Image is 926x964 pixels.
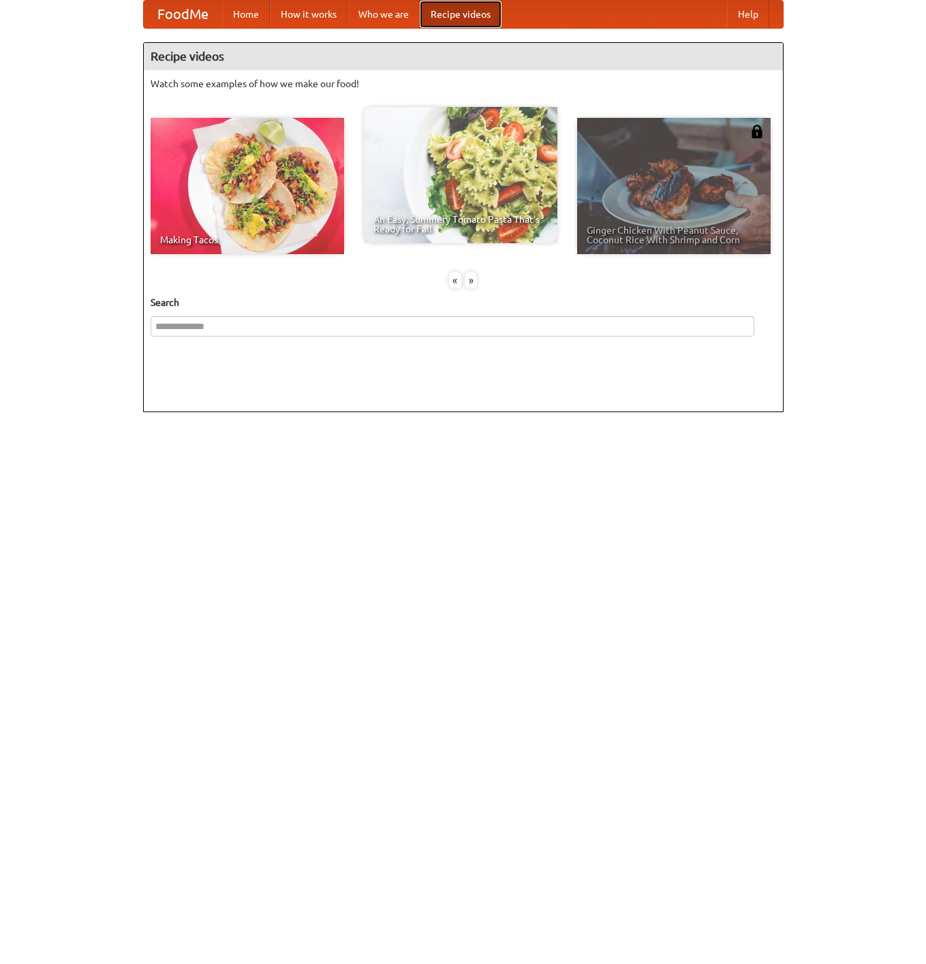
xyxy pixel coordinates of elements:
a: Home [222,1,270,28]
a: How it works [270,1,348,28]
div: » [465,272,477,289]
span: An Easy, Summery Tomato Pasta That's Ready for Fall [373,215,548,234]
img: 483408.png [750,125,764,138]
a: Recipe videos [420,1,501,28]
a: Making Tacos [151,118,344,254]
a: FoodMe [144,1,222,28]
a: An Easy, Summery Tomato Pasta That's Ready for Fall [364,107,557,243]
p: Watch some examples of how we make our food! [151,77,776,91]
span: Making Tacos [160,235,335,245]
a: Help [727,1,769,28]
div: « [449,272,461,289]
h4: Recipe videos [144,43,783,70]
h5: Search [151,296,776,309]
a: Who we are [348,1,420,28]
